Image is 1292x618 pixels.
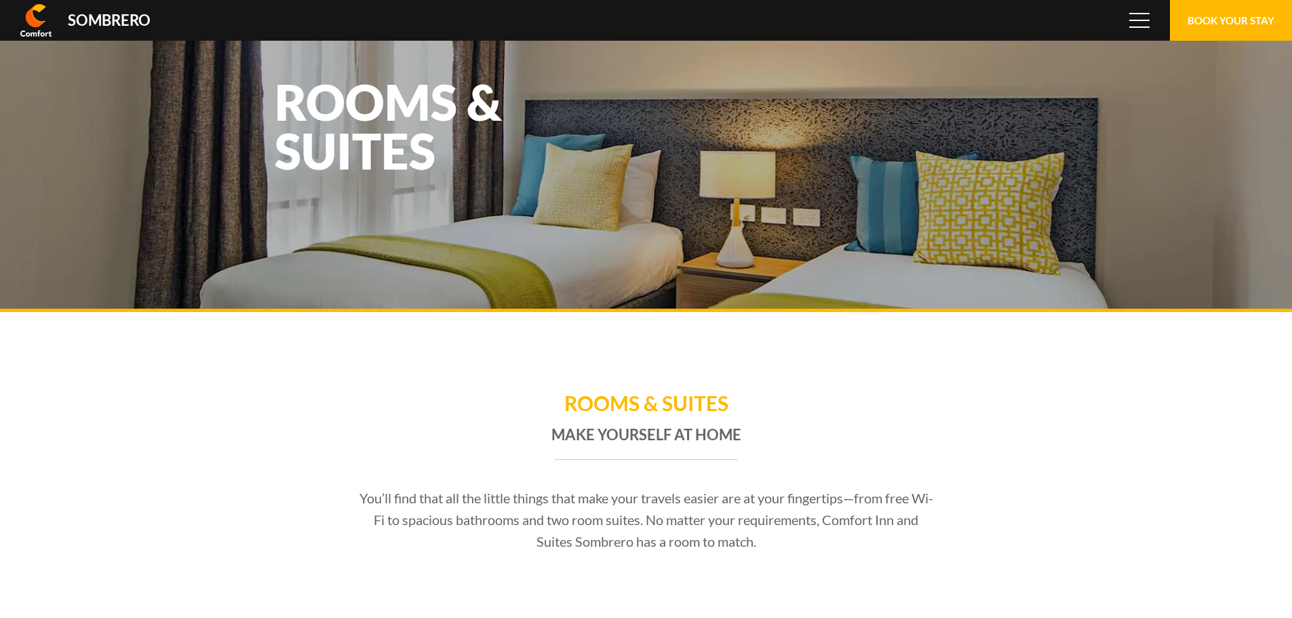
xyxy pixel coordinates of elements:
img: Comfort Inn & Suites Sombrero [20,4,52,37]
div: Sombrero [68,13,151,28]
span: Menu [1129,13,1150,28]
h1: Rooms & Suites [328,389,965,423]
h2: Make yourself at home [328,423,965,460]
h1: Rooms & Suites [275,77,648,175]
p: You’ll find that all the little things that make your travels easier are at your fingertips—from ... [359,487,933,552]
